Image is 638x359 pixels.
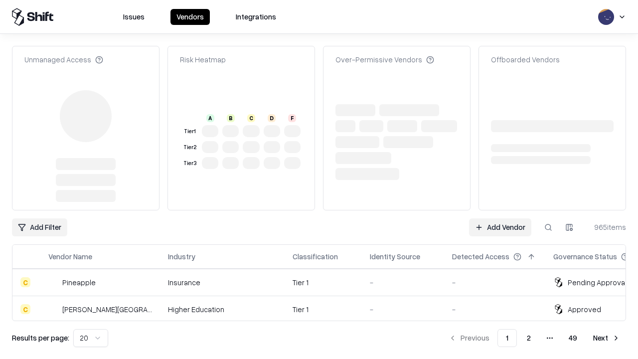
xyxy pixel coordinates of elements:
[553,251,617,262] div: Governance Status
[497,329,517,347] button: 1
[62,304,152,315] div: [PERSON_NAME][GEOGRAPHIC_DATA]
[20,277,30,287] div: C
[182,159,198,168] div: Tier 3
[247,114,255,122] div: C
[24,54,103,65] div: Unmanaged Access
[335,54,434,65] div: Over-Permissive Vendors
[12,333,69,343] p: Results per page:
[586,222,626,232] div: 965 items
[443,329,626,347] nav: pagination
[561,329,585,347] button: 49
[168,304,277,315] div: Higher Education
[293,304,354,315] div: Tier 1
[230,9,282,25] button: Integrations
[48,304,58,314] img: Reichman University
[168,251,195,262] div: Industry
[20,304,30,314] div: C
[117,9,151,25] button: Issues
[268,114,276,122] div: D
[180,54,226,65] div: Risk Heatmap
[452,251,509,262] div: Detected Access
[469,218,531,236] a: Add Vendor
[168,277,277,288] div: Insurance
[370,304,436,315] div: -
[48,251,92,262] div: Vendor Name
[293,251,338,262] div: Classification
[227,114,235,122] div: B
[182,127,198,136] div: Tier 1
[293,277,354,288] div: Tier 1
[182,143,198,152] div: Tier 2
[170,9,210,25] button: Vendors
[519,329,539,347] button: 2
[568,277,627,288] div: Pending Approval
[370,277,436,288] div: -
[587,329,626,347] button: Next
[452,304,537,315] div: -
[491,54,560,65] div: Offboarded Vendors
[370,251,420,262] div: Identity Source
[48,277,58,287] img: Pineapple
[288,114,296,122] div: F
[62,277,96,288] div: Pineapple
[206,114,214,122] div: A
[452,277,537,288] div: -
[12,218,67,236] button: Add Filter
[568,304,601,315] div: Approved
